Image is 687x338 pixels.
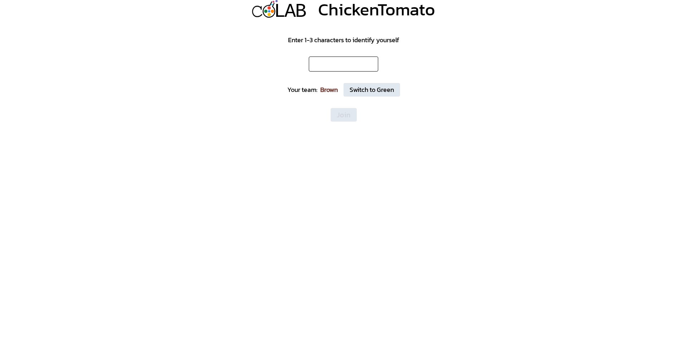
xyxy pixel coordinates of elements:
[274,0,286,24] div: L
[288,35,399,45] div: Enter 1-3 characters to identify yourself
[343,83,400,97] button: Switch to Green
[287,85,317,95] div: Your team:
[295,0,307,24] div: B
[318,1,435,18] div: ChickenTomato
[331,108,357,122] button: Join
[320,85,338,95] div: Brown
[284,0,296,24] div: A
